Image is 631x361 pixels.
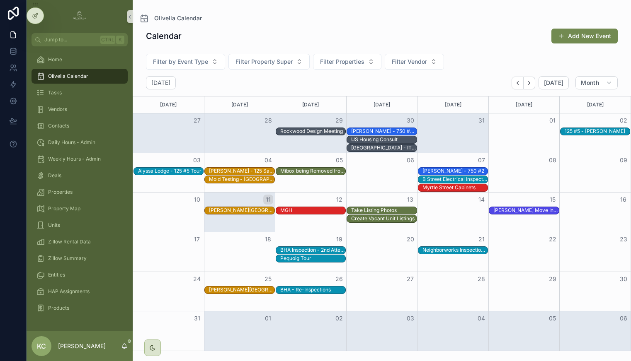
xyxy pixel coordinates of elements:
button: 06 [619,313,629,323]
div: BHA - Re-Inspections [280,286,331,293]
div: Jose Tile - 750 #2 [422,167,484,175]
button: 02 [334,313,344,323]
div: [GEOGRAPHIC_DATA] - IT Consult [351,144,416,151]
a: Property Map [32,201,128,216]
button: 03 [192,155,202,165]
h2: [DATE] [151,79,170,87]
div: [PERSON_NAME][GEOGRAPHIC_DATA] [209,207,274,214]
a: Units [32,218,128,233]
span: Olivella Calendar [154,14,202,22]
div: MGH [280,207,292,214]
button: 17 [192,234,202,244]
span: Home [48,56,62,63]
button: 05 [548,313,558,323]
a: Daily Hours - Admin [32,135,128,150]
button: 05 [334,155,344,165]
span: Zillow Rental Data [48,238,91,245]
button: 21 [476,234,486,244]
span: Zillow Summary [48,255,87,262]
div: [DATE] [206,96,274,113]
div: Sherwin Williams - 750 #2 flooring repair [351,128,416,135]
button: Add New Event [551,29,618,43]
button: 03 [405,313,415,323]
div: Rockwood Design Meeting [280,128,343,135]
span: Jump to... [44,36,97,43]
button: 06 [405,155,415,165]
div: [PERSON_NAME] - 750 #2 [422,168,484,174]
button: 10 [192,195,202,205]
a: HAP Assignments [32,284,128,299]
button: Select Button [385,54,444,70]
div: Ehrlich - Crow Point [209,286,274,294]
div: Mibox being Removed from B Street [280,167,345,175]
div: [DATE] [490,96,558,113]
span: Entities [48,272,65,278]
button: 25 [263,274,273,284]
a: Olivella Calendar [139,13,202,23]
button: Select Button [146,54,225,70]
div: Create Vacant Unit Listings [351,215,415,222]
span: Property Map [48,205,80,212]
span: Olivella Calendar [48,73,88,79]
div: [PERSON_NAME] - 750 #2 flooring repair [351,128,416,135]
span: Filter Property Super [235,58,293,66]
span: Products [48,305,69,311]
div: [DATE] [561,96,629,113]
span: Filter Properties [320,58,364,66]
div: Mold Testing - [GEOGRAPHIC_DATA] [209,176,274,183]
span: Ctrl [100,36,115,44]
span: [DATE] [544,79,563,87]
div: David Woods Move In - 46 B St #8 [493,207,558,214]
div: [PERSON_NAME][GEOGRAPHIC_DATA] [209,286,274,293]
span: HAP Assignments [48,288,90,295]
button: Jump to...CtrlK [32,33,128,46]
button: 04 [263,155,273,165]
div: Mold Testing - Meadowbrook [209,176,274,183]
div: Pequoig Tour [280,255,311,262]
button: 09 [619,155,629,165]
button: 23 [619,234,629,244]
button: 02 [619,116,629,125]
button: 30 [619,274,629,284]
button: 31 [476,116,486,125]
div: Myrtle Street Cabinets [422,184,476,191]
span: Vendors [48,106,67,113]
div: Month View [133,96,631,351]
div: Alyssa Lodge - 125 #5 Tour [138,167,201,175]
a: Deals [32,168,128,183]
span: Filter by Event Type [153,58,208,66]
div: B Street Electrical Inspection [422,176,488,183]
span: Weekly Hours - Admin [48,156,101,162]
a: Tasks [32,85,128,100]
div: Ehrlich - Crow Point [209,207,274,214]
div: US Housing Consult [351,136,398,143]
button: 29 [334,116,344,125]
button: 12 [334,195,344,205]
button: 28 [476,274,486,284]
div: BHA Inspection - 2nd Attempt 750 #7 ([PERSON_NAME]) [280,247,345,253]
button: Month [575,76,618,89]
a: Products [32,301,128,315]
span: Filter Vendor [392,58,427,66]
div: Take Listing Photos [351,207,397,214]
button: 19 [334,234,344,244]
a: Properties [32,185,128,200]
div: Mibox being Removed from [GEOGRAPHIC_DATA] [280,168,345,174]
button: 01 [263,313,273,323]
div: scrollable content [27,46,133,326]
span: Contacts [48,123,69,129]
h1: Calendar [146,30,182,42]
span: Tasks [48,89,62,96]
button: 20 [405,234,415,244]
div: BHA Inspection - 2nd Attempt 750 #7 (Audrey) [280,246,345,254]
button: 14 [476,195,486,205]
div: Juniper Square - IT Consult [351,144,416,152]
button: 27 [405,274,415,284]
div: Create Vacant Unit Listings [351,215,415,222]
a: Zillow Rental Data [32,234,128,249]
span: KC [37,341,46,351]
div: Neighborworks Inspection - 750 #1 [422,247,488,253]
